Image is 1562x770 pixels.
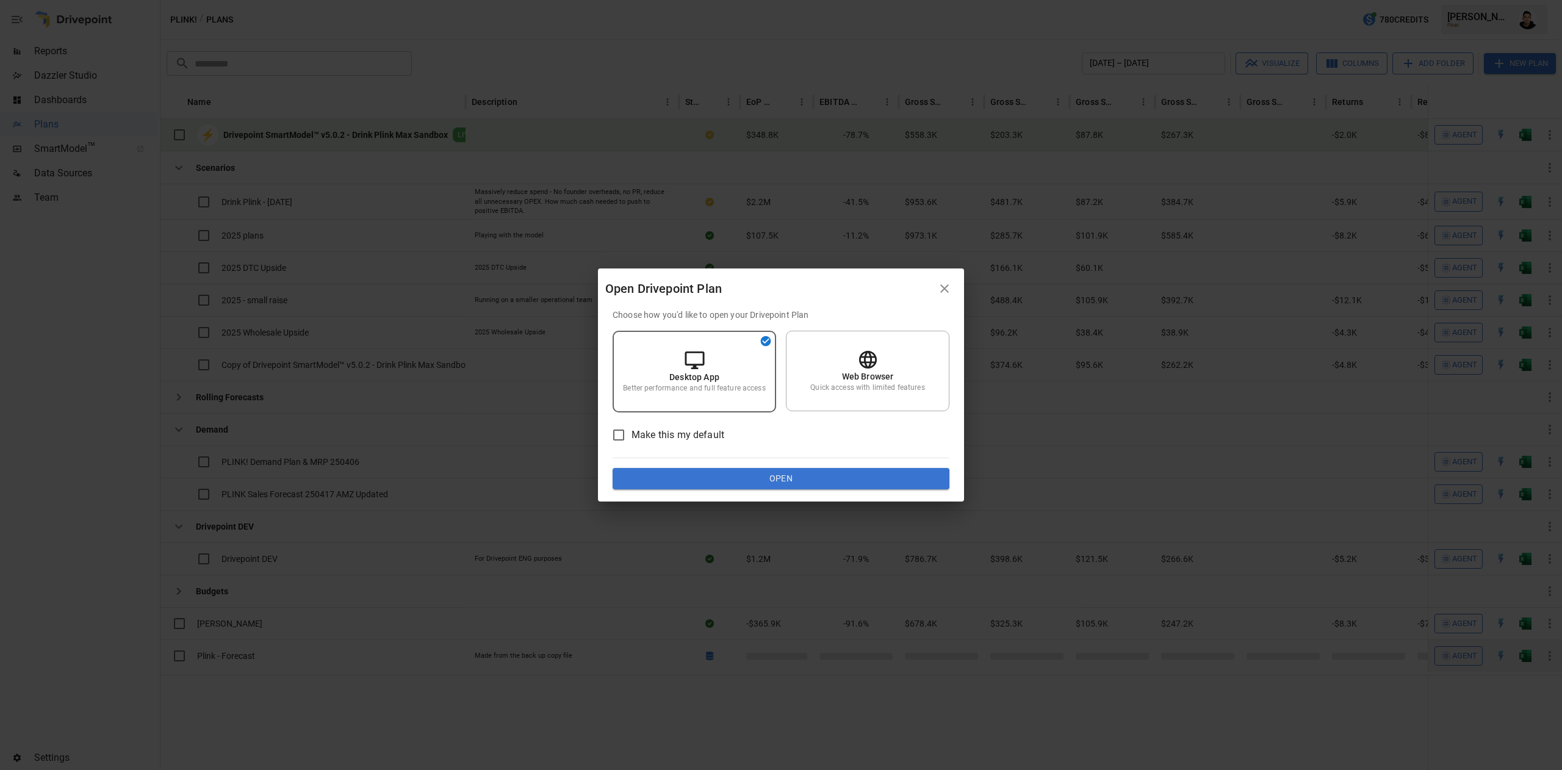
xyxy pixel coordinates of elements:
[613,309,949,321] p: Choose how you'd like to open your Drivepoint Plan
[632,428,724,442] span: Make this my default
[810,383,924,393] p: Quick access with limited features
[613,468,949,490] button: Open
[605,279,932,298] div: Open Drivepoint Plan
[842,370,894,383] p: Web Browser
[669,371,719,383] p: Desktop App
[623,383,765,394] p: Better performance and full feature access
